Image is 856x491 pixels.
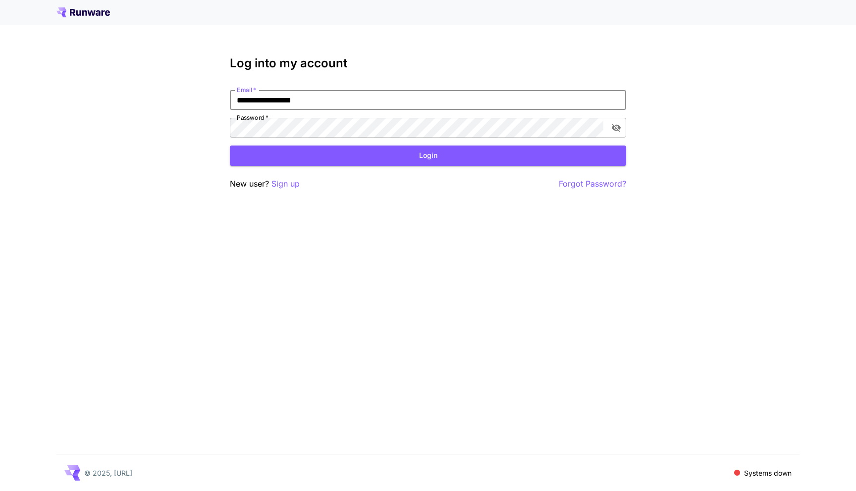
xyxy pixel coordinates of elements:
button: toggle password visibility [607,119,625,137]
button: Forgot Password? [559,178,626,190]
button: Sign up [271,178,300,190]
p: © 2025, [URL] [84,468,132,478]
p: Systems down [744,468,792,478]
label: Email [237,86,256,94]
button: Login [230,146,626,166]
h3: Log into my account [230,56,626,70]
label: Password [237,113,268,122]
p: New user? [230,178,300,190]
